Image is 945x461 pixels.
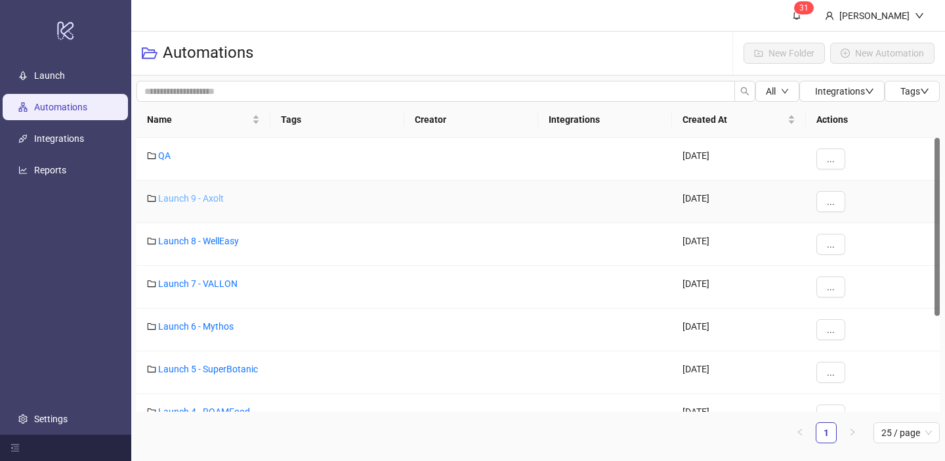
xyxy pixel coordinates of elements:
[827,239,835,250] span: ...
[816,319,845,340] button: ...
[10,443,20,452] span: menu-fold
[816,405,845,426] button: ...
[163,43,253,64] h3: Automations
[816,423,836,443] a: 1
[740,87,749,96] span: search
[270,102,404,138] th: Tags
[781,87,789,95] span: down
[816,362,845,383] button: ...
[816,148,845,169] button: ...
[804,3,808,12] span: 1
[825,11,834,20] span: user
[158,321,234,332] a: Launch 6 - Mythos
[827,367,835,378] span: ...
[827,196,835,207] span: ...
[920,87,929,96] span: down
[915,11,924,20] span: down
[147,364,156,374] span: folder
[672,266,806,309] div: [DATE]
[827,410,835,420] span: ...
[881,423,932,443] span: 25 / page
[147,236,156,246] span: folder
[682,112,785,127] span: Created At
[865,87,874,96] span: down
[827,324,835,335] span: ...
[147,407,156,416] span: folder
[147,112,249,127] span: Name
[158,364,258,374] a: Launch 5 - SuperBotanic
[816,191,845,212] button: ...
[158,236,239,246] a: Launch 8 - WellEasy
[672,181,806,223] div: [DATE]
[142,45,157,61] span: folder-open
[834,9,915,23] div: [PERSON_NAME]
[789,422,810,443] li: Previous Page
[849,428,856,436] span: right
[672,351,806,394] div: [DATE]
[672,309,806,351] div: [DATE]
[815,86,874,97] span: Integrations
[672,394,806,437] div: [DATE]
[158,278,238,289] a: Launch 7 - VALLON
[796,428,804,436] span: left
[158,193,224,204] a: Launch 9 - Axolt
[789,422,810,443] button: left
[136,102,270,138] th: Name
[799,3,804,12] span: 3
[794,1,814,14] sup: 31
[147,322,156,331] span: folder
[147,279,156,288] span: folder
[158,406,250,417] a: Launch 4 - ROAMFood
[842,422,863,443] button: right
[404,102,538,138] th: Creator
[672,138,806,181] div: [DATE]
[827,154,835,164] span: ...
[766,86,776,97] span: All
[538,102,672,138] th: Integrations
[806,102,940,138] th: Actions
[885,81,940,102] button: Tagsdown
[816,234,845,255] button: ...
[799,81,885,102] button: Integrationsdown
[873,422,940,443] div: Page Size
[34,102,87,112] a: Automations
[34,70,65,81] a: Launch
[34,133,84,144] a: Integrations
[830,43,934,64] button: New Automation
[672,223,806,266] div: [DATE]
[34,414,68,424] a: Settings
[816,422,837,443] li: 1
[744,43,825,64] button: New Folder
[158,150,171,161] a: QA
[34,165,66,175] a: Reports
[672,102,806,138] th: Created At
[792,11,801,20] span: bell
[755,81,799,102] button: Alldown
[816,276,845,297] button: ...
[900,86,929,97] span: Tags
[147,194,156,203] span: folder
[147,151,156,160] span: folder
[842,422,863,443] li: Next Page
[827,282,835,292] span: ...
